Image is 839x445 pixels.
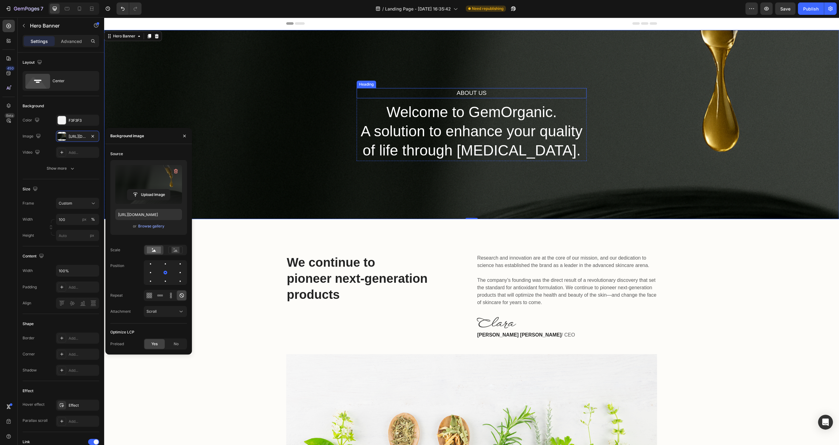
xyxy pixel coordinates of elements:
label: Height [23,233,34,238]
p: Settings [31,38,48,44]
span: Scroll [146,309,157,314]
button: Show more [23,163,99,174]
div: Heading [254,64,271,70]
div: Effect [23,388,33,394]
iframe: Design area [104,17,839,445]
div: Attachment [110,309,131,314]
img: Alt Image [372,299,412,311]
div: Position [110,263,124,269]
button: Save [775,2,795,15]
div: Add... [69,336,98,341]
div: Hero Banner [8,16,32,22]
div: Background [23,103,44,109]
input: Auto [56,265,99,276]
div: Effect [69,403,98,408]
span: No [174,341,179,347]
p: / CEO [373,314,552,321]
div: Center [53,74,90,88]
button: px [89,216,97,223]
div: Background image [110,133,144,139]
button: Browse gallery [138,223,165,229]
div: 450 [6,66,15,71]
span: Save [780,6,790,11]
div: Width [23,268,33,273]
button: Custom [56,198,99,209]
span: Landing Page - [DATE] 16:35:42 [385,6,451,12]
strong: [PERSON_NAME] [PERSON_NAME] [373,315,457,320]
div: Add... [69,368,98,373]
button: Scroll [144,306,187,317]
div: Size [23,185,39,193]
button: Upload Image [127,189,170,200]
p: Welcome to GemOrganic. A solution to enhance your quality of life through [MEDICAL_DATA]. [253,85,482,143]
label: Width [23,217,33,222]
div: [URL][DOMAIN_NAME] [69,134,87,139]
div: F3F3F3 [69,118,98,123]
div: Padding [23,284,37,290]
div: Add... [69,285,98,290]
span: or [133,222,137,230]
p: We continue to pioneer next-generation products [183,237,362,285]
div: Shadow [23,367,37,373]
div: Hover effect [23,402,44,407]
div: Add... [69,352,98,357]
div: Browse gallery [138,223,164,229]
p: Hero Banner [30,22,83,29]
div: Image [23,132,42,141]
button: % [81,216,88,223]
div: Align [23,300,31,306]
div: Source [110,151,123,157]
span: Yes [151,341,158,347]
input: https://example.com/image.jpg [115,209,182,220]
p: Advanced [61,38,82,44]
input: px [56,230,99,241]
div: Optimize LCP [110,329,134,335]
div: Undo/Redo [117,2,142,15]
div: Color [23,116,41,125]
div: Preload [110,341,124,347]
div: Add... [69,150,98,155]
button: Publish [798,2,824,15]
div: Parallax scroll [23,418,48,423]
span: / [382,6,384,12]
p: 7 [40,5,43,12]
div: Publish [803,6,819,12]
div: Video [23,148,41,157]
div: Content [23,252,45,261]
div: Beta [5,113,15,118]
div: px [82,217,87,222]
div: Shape [23,321,34,327]
div: Open Intercom Messenger [818,415,833,430]
button: 7 [2,2,46,15]
span: px [90,233,94,238]
input: px% [56,214,99,225]
span: Need republishing [472,6,503,11]
div: Layout [23,58,43,67]
span: Custom [59,201,72,206]
div: Link [23,439,30,445]
div: Repeat [110,293,123,298]
div: Corner [23,351,35,357]
div: Border [23,335,35,341]
p: Research and innovation are at the core of our mission, and our dedication to science has establi... [373,237,552,289]
div: Show more [47,165,75,172]
div: Add... [69,419,98,424]
p: About Us [253,71,482,80]
label: Frame [23,201,34,206]
div: Scale [110,247,120,253]
div: % [91,217,95,222]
